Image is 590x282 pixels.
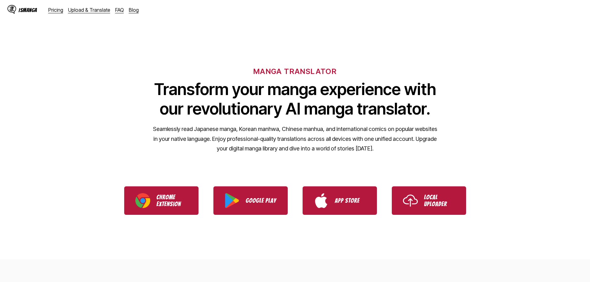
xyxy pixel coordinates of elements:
[19,7,37,13] div: IsManga
[392,186,466,215] a: Use IsManga Local Uploader
[153,124,438,154] p: Seamlessly read Japanese manga, Korean manhwa, Chinese manhua, and international comics on popula...
[129,7,139,13] a: Blog
[303,186,377,215] a: Download IsManga from App Store
[68,7,110,13] a: Upload & Translate
[253,67,337,76] h6: MANGA TRANSLATOR
[48,7,63,13] a: Pricing
[153,80,438,119] h1: Transform your manga experience with our revolutionary AI manga translator.
[246,197,277,204] p: Google Play
[335,197,366,204] p: App Store
[225,193,239,208] img: Google Play logo
[7,5,48,15] a: IsManga LogoIsManga
[314,193,329,208] img: App Store logo
[213,186,288,215] a: Download IsManga from Google Play
[124,186,199,215] a: Download IsManga Chrome Extension
[403,193,418,208] img: Upload icon
[7,5,16,14] img: IsManga Logo
[156,194,187,207] p: Chrome Extension
[115,7,124,13] a: FAQ
[135,193,150,208] img: Chrome logo
[424,194,455,207] p: Local Uploader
